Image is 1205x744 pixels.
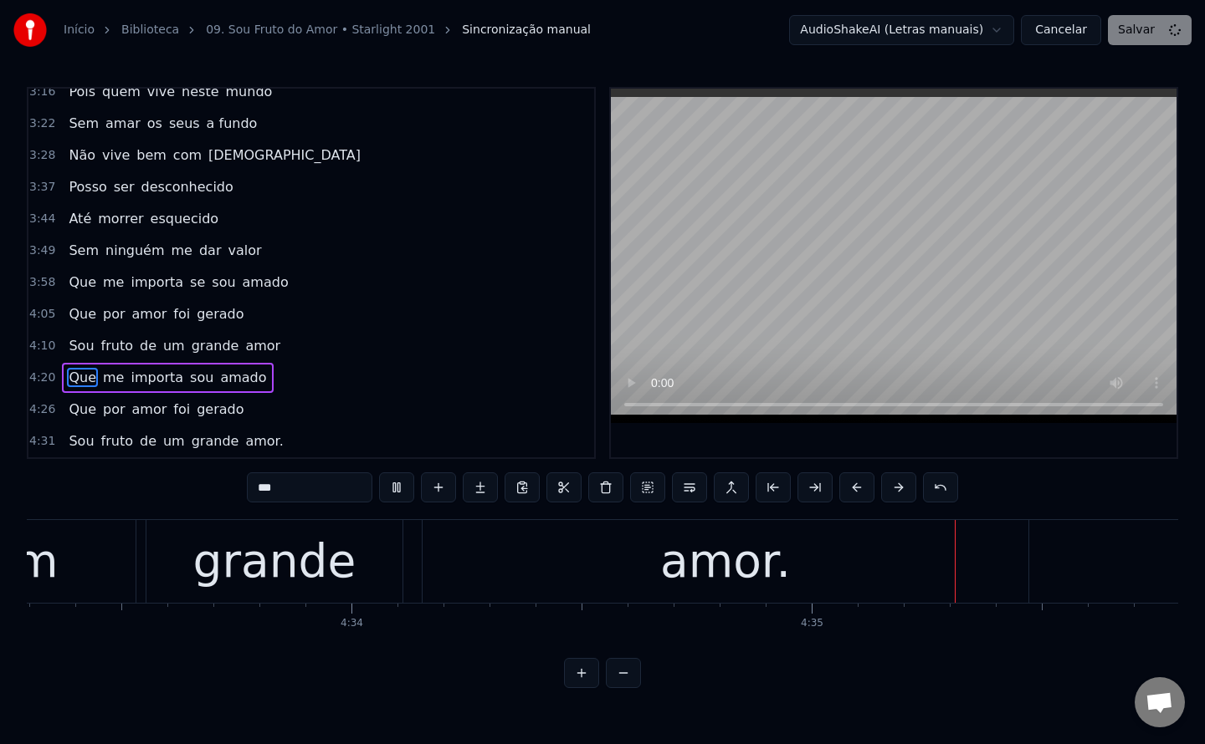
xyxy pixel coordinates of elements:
[195,304,245,324] span: gerado
[188,273,207,292] span: se
[190,431,241,451] span: grande
[162,336,187,355] span: um
[172,400,192,419] span: foi
[67,145,97,165] span: Não
[1135,677,1185,727] a: Open chat
[29,433,55,450] span: 4:31
[67,273,98,292] span: Que
[100,145,131,165] span: vive
[205,114,259,133] span: a fundo
[146,114,164,133] span: os
[96,209,145,228] span: morrer
[193,527,356,596] div: grande
[13,13,47,47] img: youka
[129,368,185,387] span: importa
[131,400,169,419] span: amor
[172,145,203,165] span: com
[660,527,791,596] div: amor.
[170,241,194,260] span: me
[64,22,95,38] a: Início
[29,115,55,132] span: 3:22
[135,145,168,165] span: bem
[112,177,136,196] span: ser
[241,273,290,292] span: amado
[341,617,363,630] div: 4:34
[67,400,98,419] span: Que
[801,617,823,630] div: 4:35
[188,368,215,387] span: sou
[100,336,135,355] span: fruto
[29,147,55,164] span: 3:28
[67,241,100,260] span: Sem
[104,241,166,260] span: ninguém
[462,22,591,38] span: Sincronização manual
[67,209,93,228] span: Até
[162,431,187,451] span: um
[29,242,55,259] span: 3:49
[101,273,126,292] span: me
[101,400,127,419] span: por
[29,369,55,386] span: 4:20
[67,431,95,451] span: Sou
[180,82,220,101] span: neste
[146,82,177,101] span: vive
[207,145,362,165] span: [DEMOGRAPHIC_DATA]
[129,273,185,292] span: importa
[29,401,55,418] span: 4:26
[131,304,169,324] span: amor
[149,209,221,228] span: esquecido
[100,82,142,101] span: quem
[1021,15,1101,45] button: Cancelar
[67,368,98,387] span: Que
[244,336,282,355] span: amor
[67,304,98,324] span: Que
[100,431,135,451] span: fruto
[29,338,55,354] span: 4:10
[195,400,245,419] span: gerado
[67,114,100,133] span: Sem
[244,431,285,451] span: amor.
[101,304,127,324] span: por
[67,336,95,355] span: Sou
[101,368,126,387] span: me
[67,177,108,196] span: Posso
[29,179,55,196] span: 3:37
[210,273,237,292] span: sou
[64,22,591,38] nav: breadcrumb
[197,241,223,260] span: dar
[224,82,274,101] span: mundo
[218,368,268,387] span: amado
[121,22,179,38] a: Biblioteca
[138,431,158,451] span: de
[29,274,55,291] span: 3:58
[138,336,158,355] span: de
[140,177,235,196] span: desconhecido
[29,84,55,100] span: 3:16
[29,306,55,323] span: 4:05
[67,82,97,101] span: Pois
[226,241,263,260] span: valor
[190,336,241,355] span: grande
[167,114,202,133] span: seus
[104,114,142,133] span: amar
[172,304,192,324] span: foi
[29,211,55,227] span: 3:44
[206,22,435,38] a: 09. Sou Fruto do Amor • Starlight 2001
